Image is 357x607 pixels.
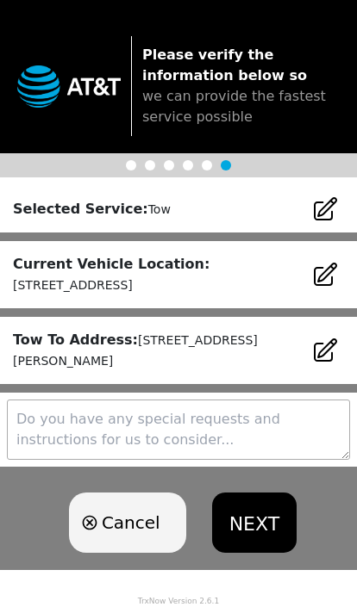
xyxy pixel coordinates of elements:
small: Tow [148,202,171,216]
strong: Please verify the information below so [142,46,307,84]
button: NEXT [212,492,297,553]
button: Cancel [69,492,186,553]
span: we can provide the fastest service possible [142,88,326,125]
strong: Tow To Address: [13,331,138,348]
strong: Current Vehicle Location: [13,256,210,272]
small: [STREET_ADDRESS] [13,278,133,292]
span: Cancel [102,510,160,536]
img: trx now logo [17,65,121,108]
strong: Selected Service: [13,201,148,217]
